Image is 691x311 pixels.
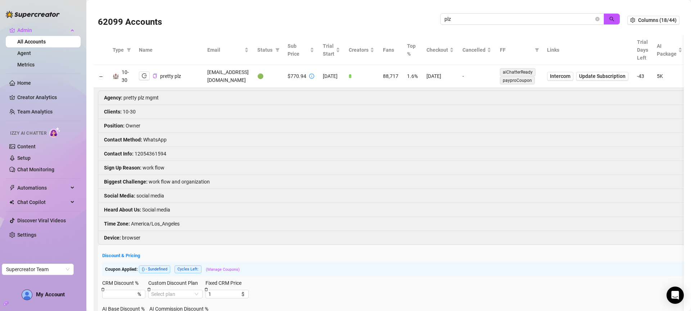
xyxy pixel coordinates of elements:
a: Team Analytics [17,109,53,115]
span: Intercom [550,72,570,80]
span: FF [500,46,532,54]
span: delete [101,288,105,291]
th: Email [203,35,253,65]
span: aiChatterReady [500,68,536,76]
th: Creators [344,35,379,65]
td: [DATE] [319,65,344,88]
button: Copy Account UID [153,73,157,79]
div: 10-30 [122,68,130,84]
span: Checkout [426,46,448,54]
span: filter [275,48,280,52]
a: Setup [17,155,31,161]
span: payproCoupon [500,76,535,84]
div: 🏰 [113,72,119,80]
strong: Agency : [104,95,122,101]
span: 8 [349,73,352,79]
span: 88,717 [383,73,398,79]
td: -43 [633,65,652,88]
span: Type [113,46,124,54]
span: logout [142,73,147,78]
th: Cancelled [458,35,496,65]
span: AI Package [657,42,677,58]
span: filter [535,48,539,52]
a: All Accounts [17,39,46,45]
strong: Heard About Us : [104,207,141,213]
strong: Biggest Challenge : [104,179,148,185]
button: Collapse row [98,74,104,79]
span: info-circle [309,74,314,79]
th: Links [543,35,633,65]
button: logout [139,71,150,80]
span: Cycles Left: [175,265,202,273]
strong: Time Zone : [104,221,130,227]
div: Open Intercom Messenger [667,287,684,304]
input: CRM Discount % [105,290,136,298]
a: Intercom [547,72,573,80]
span: crown [9,27,15,33]
span: 1.6% [407,73,418,79]
span: Admin [17,24,68,36]
span: thunderbolt [9,185,15,191]
input: Search by UID / Name / Email / Creator Username [444,15,594,23]
span: filter [533,45,541,55]
strong: Sign Up Reason : [104,165,141,171]
a: Home [17,80,31,86]
a: Discover Viral Videos [17,218,66,223]
span: setting [630,18,635,23]
strong: Social Media : [104,193,135,199]
span: Coupon Applied: [105,267,137,272]
strong: Clients : [104,109,122,115]
span: filter [127,48,131,52]
span: build [4,301,9,306]
label: Fixed CRM Price [206,279,246,287]
span: My Account [36,291,65,298]
span: ( ) - $undefined [139,265,170,273]
th: Fans [379,35,403,65]
button: close-circle [595,17,600,21]
td: - [458,65,496,88]
span: Trial Start [323,42,334,58]
span: Columns (18/44) [638,17,677,23]
a: Agent [17,50,31,56]
th: Name [135,35,203,65]
a: Content [17,144,36,149]
span: pretty plz [160,73,181,79]
strong: Position : [104,123,125,129]
label: Custom Discount Plan [148,279,203,287]
td: [DATE] [422,65,458,88]
label: CRM Discount % [102,279,143,287]
td: 5K [652,65,687,88]
span: filter [125,45,132,55]
span: delete [204,288,208,291]
img: AI Chatter [49,127,60,138]
span: Status [257,46,272,54]
strong: Contact Info : [104,151,134,157]
input: Fixed CRM Price [208,290,240,298]
span: Sub Price [288,42,308,58]
th: Trial Days Left [633,35,652,65]
a: Creator Analytics [17,92,75,103]
span: Supercreator Team [6,264,69,275]
span: Chat Copilot [17,196,68,208]
div: $770.94 [288,72,306,80]
span: Automations [17,182,68,194]
span: Email [207,46,243,54]
strong: Device : [104,235,121,241]
button: Columns (18/44) [627,16,679,24]
span: Cancelled [462,46,485,54]
a: (Manage Coupons) [206,267,240,272]
img: Chat Copilot [9,200,14,205]
td: [EMAIL_ADDRESS][DOMAIN_NAME] [203,65,253,88]
span: copy [153,74,157,78]
span: 🟢 [257,73,263,79]
img: logo-BBDzfeDw.svg [6,11,60,18]
th: Sub Price [283,35,319,65]
th: Top % [403,35,422,65]
h3: 62099 Accounts [98,17,162,28]
a: Chat Monitoring [17,167,54,172]
a: Settings [17,232,36,238]
span: filter [274,45,281,55]
th: AI Package [652,35,687,65]
strong: Contact Method : [104,137,142,143]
